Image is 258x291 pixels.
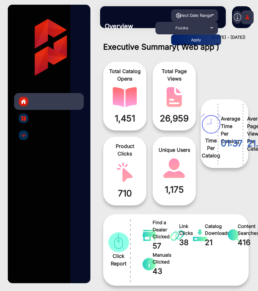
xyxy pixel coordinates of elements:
[153,252,170,266] span: Manuals Clicked
[106,252,131,267] span: Click Report
[221,115,240,145] span: Average Time Per Catalog
[234,13,241,21] img: h2download.svg
[13,11,85,84] img: vmg-logo
[153,240,170,252] span: 57
[106,232,131,252] img: catalog
[205,223,227,237] span: Catalog Downloads
[21,99,26,104] img: home
[142,229,156,242] img: catalog
[113,162,137,182] img: catalog
[142,258,156,270] img: catalog
[238,223,257,237] span: Content Searches
[227,229,241,242] img: catalog
[175,26,189,30] span: Fluidra
[157,67,191,82] span: Total Page Views
[113,87,137,107] img: catalog
[108,187,142,200] span: 710
[221,137,240,150] span: 01:37
[108,112,142,125] span: 1,451
[157,183,191,196] span: 1,175
[179,237,193,248] span: 38
[170,229,184,242] img: catalog
[241,7,254,29] img: Sign%20Up.svg
[177,13,212,18] span: Select Date Range
[103,42,249,52] h1: Executive Summary
[193,229,207,242] img: catalog
[105,22,192,30] h3: Overview
[205,237,227,248] span: 21
[157,146,191,154] span: Unique Users
[157,112,191,125] span: 26,959
[153,219,170,240] span: Find a Dealer Clicked
[21,116,26,121] img: catalog
[176,42,219,52] span: ( Web app )
[176,13,181,18] img: icon
[108,67,142,82] span: Total Catalog Opens
[238,237,257,248] span: 416
[162,158,186,178] img: catalog
[108,142,142,157] span: Product Clicks
[162,87,186,107] img: catalog
[21,133,26,138] img: catalog
[94,34,245,41] div: ([DATE] - [DATE])
[171,34,221,45] button: Apply
[201,114,221,134] img: catalog
[179,223,193,237] span: Link Clicks
[153,266,170,277] span: 43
